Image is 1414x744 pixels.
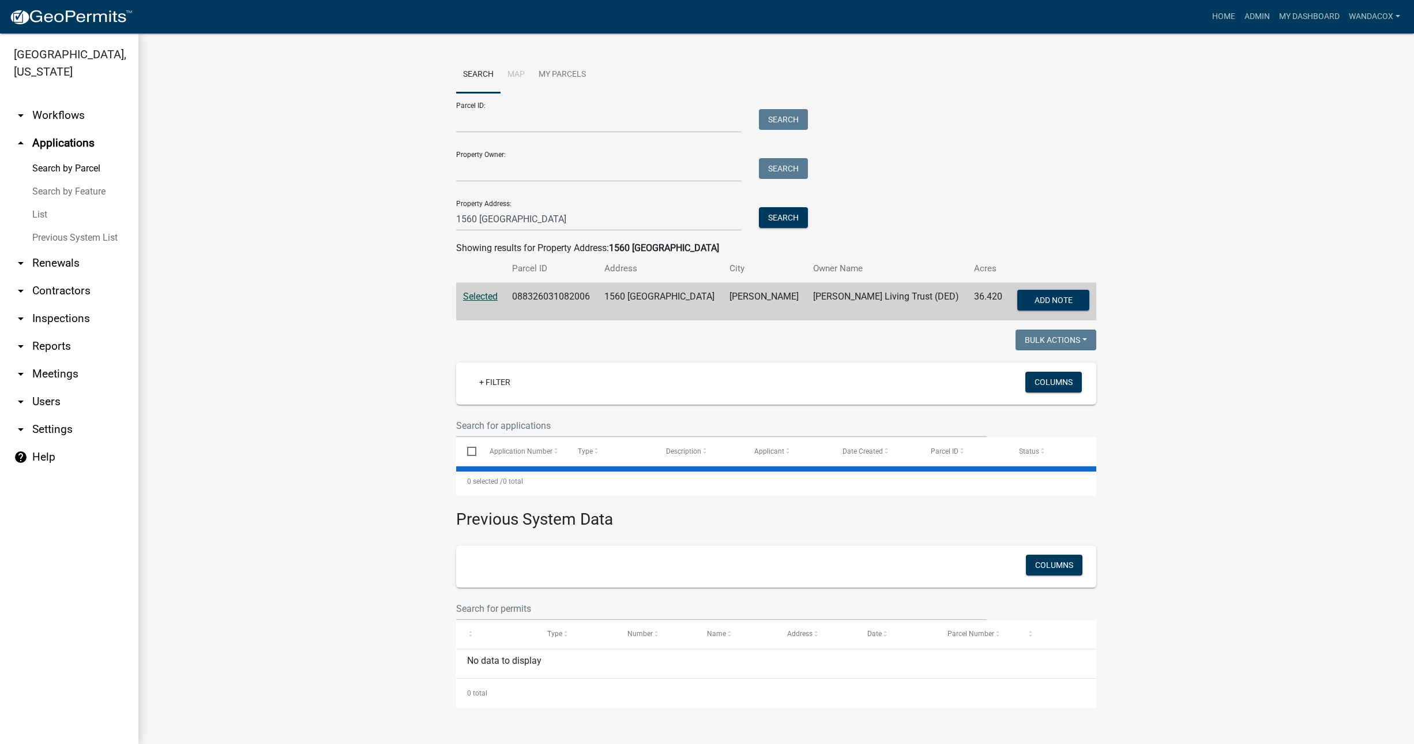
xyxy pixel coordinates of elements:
[470,372,520,392] a: + Filter
[14,284,28,298] i: arrow_drop_down
[937,620,1017,648] datatable-header-cell: Parcel Number
[655,438,743,465] datatable-header-cell: Description
[609,242,719,253] strong: 1560 [GEOGRAPHIC_DATA]
[806,255,967,282] th: Owner Name
[14,367,28,381] i: arrow_drop_down
[456,241,1096,255] div: Showing results for Property Address:
[1017,290,1089,311] button: Add Note
[787,630,813,638] span: Address
[931,447,958,455] span: Parcel ID
[1016,330,1096,350] button: Bulk Actions
[867,630,882,638] span: Date
[856,620,937,648] datatable-header-cell: Date
[14,136,28,150] i: arrow_drop_up
[743,438,832,465] datatable-header-cell: Applicant
[456,438,478,465] datatable-header-cell: Select
[456,467,1096,496] div: 0 total
[1208,6,1240,28] a: Home
[1240,6,1274,28] a: Admin
[456,496,1096,532] h3: Previous System Data
[920,438,1008,465] datatable-header-cell: Parcel ID
[14,339,28,353] i: arrow_drop_down
[707,630,726,638] span: Name
[1034,296,1072,305] span: Add Note
[478,438,566,465] datatable-header-cell: Application Number
[597,283,723,321] td: 1560 [GEOGRAPHIC_DATA]
[578,447,593,455] span: Type
[723,255,806,282] th: City
[456,649,1096,678] div: No data to display
[967,283,1010,321] td: 36.420
[666,447,701,455] span: Description
[1019,447,1039,455] span: Status
[696,620,776,648] datatable-header-cell: Name
[14,109,28,122] i: arrow_drop_down
[759,207,808,228] button: Search
[463,291,498,302] a: Selected
[505,255,597,282] th: Parcel ID
[806,283,967,321] td: [PERSON_NAME] Living Trust (DED)
[754,447,784,455] span: Applicant
[1025,372,1082,392] button: Columns
[14,423,28,436] i: arrow_drop_down
[832,438,920,465] datatable-header-cell: Date Created
[1008,438,1096,465] datatable-header-cell: Status
[467,477,503,485] span: 0 selected /
[967,255,1010,282] th: Acres
[843,447,883,455] span: Date Created
[505,283,597,321] td: 088326031082006
[597,255,723,282] th: Address
[14,395,28,409] i: arrow_drop_down
[532,57,593,94] a: My Parcels
[14,256,28,270] i: arrow_drop_down
[14,312,28,326] i: arrow_drop_down
[456,414,987,438] input: Search for applications
[566,438,655,465] datatable-header-cell: Type
[490,447,552,455] span: Application Number
[1344,6,1405,28] a: WandaCox
[1026,555,1082,575] button: Columns
[1274,6,1344,28] a: My Dashboard
[456,597,987,620] input: Search for permits
[536,620,616,648] datatable-header-cell: Type
[776,620,856,648] datatable-header-cell: Address
[759,158,808,179] button: Search
[947,630,994,638] span: Parcel Number
[723,283,806,321] td: [PERSON_NAME]
[456,57,501,94] a: Search
[627,630,653,638] span: Number
[14,450,28,464] i: help
[759,109,808,130] button: Search
[456,679,1096,708] div: 0 total
[547,630,562,638] span: Type
[616,620,697,648] datatable-header-cell: Number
